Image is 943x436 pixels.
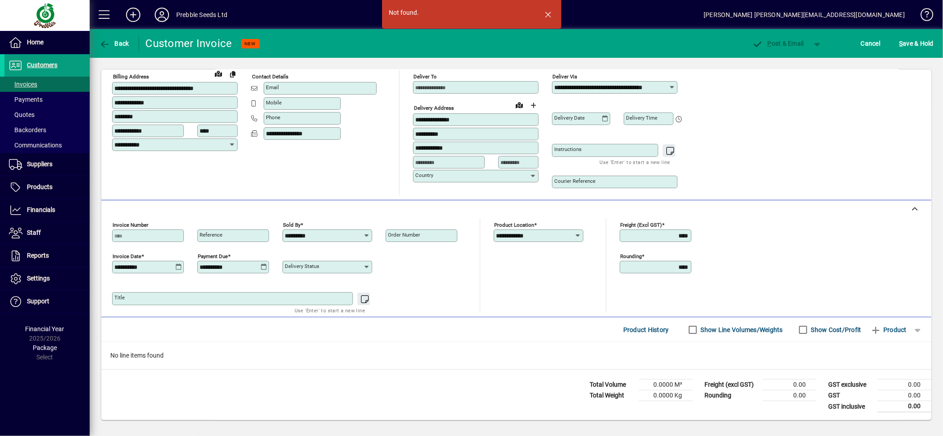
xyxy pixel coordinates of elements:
[415,172,433,178] mat-label: Country
[4,222,90,244] a: Staff
[99,40,129,47] span: Back
[146,36,232,51] div: Customer Invoice
[113,222,148,228] mat-label: Invoice number
[763,390,817,401] td: 0.00
[585,390,639,401] td: Total Weight
[859,35,883,52] button: Cancel
[700,380,763,390] td: Freight (excl GST)
[626,115,657,121] mat-label: Delivery time
[824,401,878,412] td: GST inclusive
[176,8,227,22] div: Prebble Seeds Ltd
[4,31,90,54] a: Home
[27,61,57,69] span: Customers
[27,229,41,236] span: Staff
[699,325,783,334] label: Show Line Volumes/Weights
[639,390,693,401] td: 0.0000 Kg
[704,8,905,22] div: [PERSON_NAME] [PERSON_NAME][EMAIL_ADDRESS][DOMAIN_NAME]
[4,138,90,153] a: Communications
[285,263,319,269] mat-label: Delivery status
[27,160,52,168] span: Suppliers
[639,380,693,390] td: 0.0000 M³
[266,84,279,91] mat-label: Email
[768,40,772,47] span: P
[554,178,595,184] mat-label: Courier Reference
[623,323,669,337] span: Product History
[4,77,90,92] a: Invoices
[27,298,49,305] span: Support
[809,325,861,334] label: Show Cost/Profit
[878,380,931,390] td: 0.00
[897,35,936,52] button: Save & Hold
[747,35,808,52] button: Post & Email
[914,2,932,31] a: Knowledge Base
[101,342,931,369] div: No line items found
[33,344,57,351] span: Package
[899,40,903,47] span: S
[4,122,90,138] a: Backorders
[878,390,931,401] td: 0.00
[26,325,65,332] span: Financial Year
[4,290,90,313] a: Support
[866,322,911,338] button: Product
[27,206,55,213] span: Financials
[620,322,673,338] button: Product History
[27,183,52,190] span: Products
[9,126,46,134] span: Backorders
[245,41,256,47] span: NEW
[388,232,420,238] mat-label: Order number
[512,98,526,112] a: View on map
[585,380,639,390] td: Total Volume
[4,107,90,122] a: Quotes
[97,35,131,52] button: Back
[413,73,437,80] mat-label: Deliver To
[119,7,148,23] button: Add
[198,253,228,259] mat-label: Payment due
[4,92,90,107] a: Payments
[295,305,365,315] mat-hint: Use 'Enter' to start a new line
[700,390,763,401] td: Rounding
[763,380,817,390] td: 0.00
[4,199,90,221] a: Financials
[4,245,90,267] a: Reports
[9,96,43,103] span: Payments
[600,157,670,167] mat-hint: Use 'Enter' to start a new line
[554,146,582,152] mat-label: Instructions
[620,253,642,259] mat-label: Rounding
[552,73,577,80] mat-label: Deliver via
[27,275,50,282] span: Settings
[9,142,62,149] span: Communications
[266,99,282,106] mat-label: Mobile
[4,176,90,199] a: Products
[283,222,300,228] mat-label: Sold by
[824,390,878,401] td: GST
[870,323,907,337] span: Product
[226,67,240,81] button: Copy to Delivery address
[90,35,139,52] app-page-header-button: Back
[4,268,90,290] a: Settings
[899,36,934,51] span: ave & Hold
[554,115,585,121] mat-label: Delivery date
[27,39,43,46] span: Home
[266,114,280,121] mat-label: Phone
[620,222,662,228] mat-label: Freight (excl GST)
[211,66,226,81] a: View on map
[200,232,222,238] mat-label: Reference
[824,380,878,390] td: GST exclusive
[4,153,90,176] a: Suppliers
[148,7,176,23] button: Profile
[752,40,804,47] span: ost & Email
[27,252,49,259] span: Reports
[878,401,931,412] td: 0.00
[9,111,35,118] span: Quotes
[9,81,37,88] span: Invoices
[526,98,541,112] button: Choose address
[114,294,125,301] mat-label: Title
[494,222,534,228] mat-label: Product location
[861,36,881,51] span: Cancel
[113,253,141,259] mat-label: Invoice date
